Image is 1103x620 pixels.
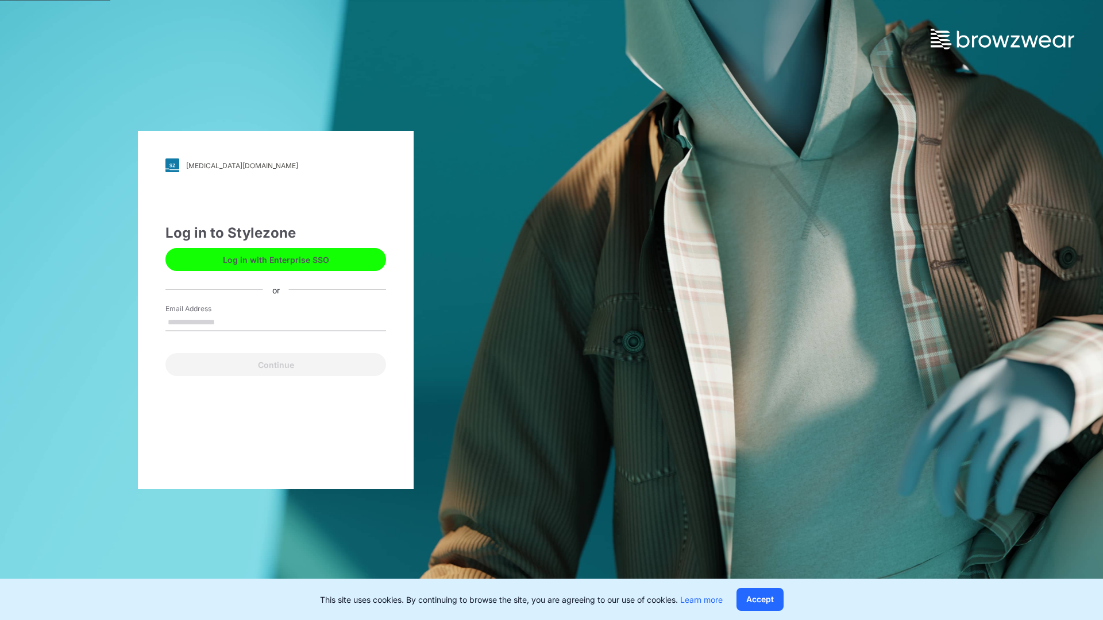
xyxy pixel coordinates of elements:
[736,588,784,611] button: Accept
[263,284,289,296] div: or
[931,29,1074,49] img: browzwear-logo.73288ffb.svg
[165,304,246,314] label: Email Address
[186,161,298,170] div: [MEDICAL_DATA][DOMAIN_NAME]
[320,594,723,606] p: This site uses cookies. By continuing to browse the site, you are agreeing to our use of cookies.
[165,158,179,172] img: svg+xml;base64,PHN2ZyB3aWR0aD0iMjgiIGhlaWdodD0iMjgiIHZpZXdCb3g9IjAgMCAyOCAyOCIgZmlsbD0ibm9uZSIgeG...
[165,158,386,172] a: [MEDICAL_DATA][DOMAIN_NAME]
[165,248,386,271] button: Log in with Enterprise SSO
[680,595,723,604] a: Learn more
[165,223,386,243] div: Log in to Stylezone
